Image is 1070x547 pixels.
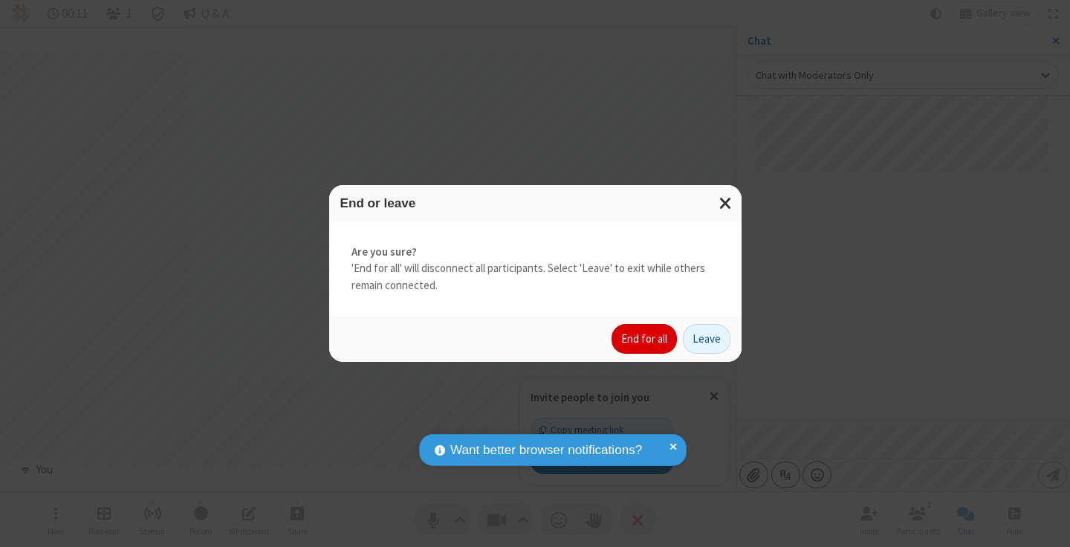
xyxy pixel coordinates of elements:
strong: Are you sure? [351,244,719,261]
button: Close modal [710,185,742,221]
h3: End or leave [340,196,730,210]
div: 'End for all' will disconnect all participants. Select 'Leave' to exit while others remain connec... [329,221,742,317]
span: Want better browser notifications? [450,441,642,460]
button: End for all [612,324,677,354]
button: Leave [683,324,730,354]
